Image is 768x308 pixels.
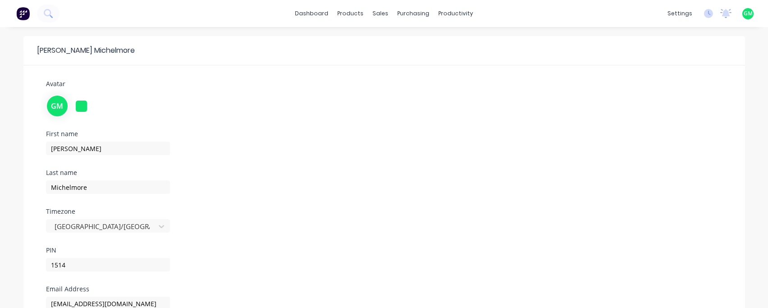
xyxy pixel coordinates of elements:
div: Email Address [46,286,262,292]
div: Last name [46,170,262,176]
div: PIN [46,247,262,253]
div: productivity [434,7,478,20]
div: products [333,7,368,20]
div: sales [368,7,393,20]
div: First name [46,131,262,137]
div: Timezone [46,208,262,215]
div: [PERSON_NAME] Michelmore [32,45,135,56]
a: dashboard [290,7,333,20]
img: Factory [16,7,30,20]
span: GM [744,9,753,18]
div: settings [663,7,697,20]
div: purchasing [393,7,434,20]
span: Avatar [46,79,65,88]
span: GM [51,101,63,111]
